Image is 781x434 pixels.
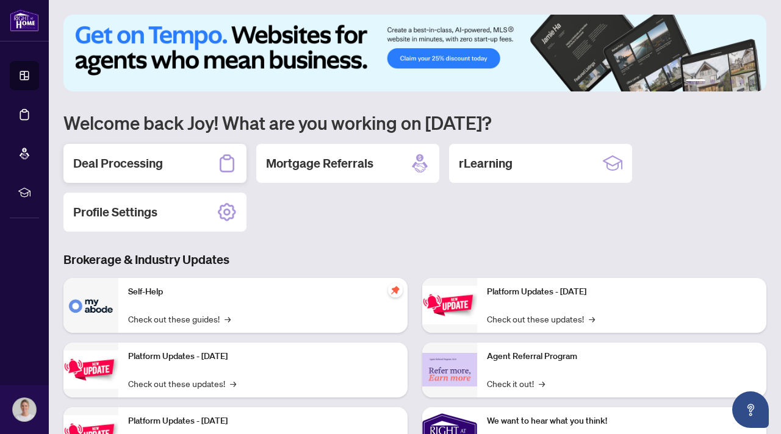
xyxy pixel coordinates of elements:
[710,79,715,84] button: 2
[720,79,725,84] button: 3
[388,283,403,297] span: pushpin
[487,285,757,299] p: Platform Updates - [DATE]
[459,155,513,172] h2: rLearning
[487,312,595,325] a: Check out these updates!→
[422,353,477,386] img: Agent Referral Program
[128,350,398,363] p: Platform Updates - [DATE]
[487,350,757,363] p: Agent Referral Program
[730,79,735,84] button: 4
[422,286,477,324] img: Platform Updates - June 23, 2025
[128,312,231,325] a: Check out these guides!→
[63,15,766,91] img: Slide 0
[128,377,236,390] a: Check out these updates!→
[73,155,163,172] h2: Deal Processing
[63,350,118,389] img: Platform Updates - September 16, 2025
[10,9,39,32] img: logo
[589,312,595,325] span: →
[732,391,769,428] button: Open asap
[230,377,236,390] span: →
[225,312,231,325] span: →
[740,79,744,84] button: 5
[128,414,398,428] p: Platform Updates - [DATE]
[749,79,754,84] button: 6
[487,414,757,428] p: We want to hear what you think!
[63,111,766,134] h1: Welcome back Joy! What are you working on [DATE]?
[686,79,705,84] button: 1
[63,278,118,333] img: Self-Help
[63,251,766,268] h3: Brokerage & Industry Updates
[13,398,36,421] img: Profile Icon
[539,377,545,390] span: →
[266,155,373,172] h2: Mortgage Referrals
[73,204,157,221] h2: Profile Settings
[128,285,398,299] p: Self-Help
[487,377,545,390] a: Check it out!→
